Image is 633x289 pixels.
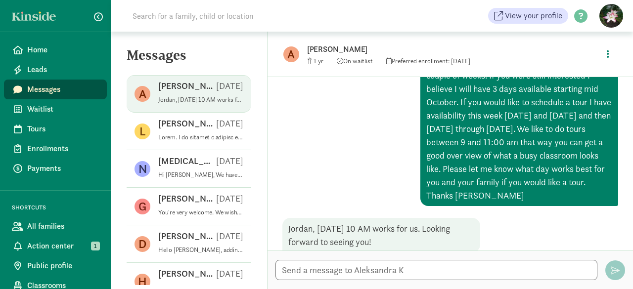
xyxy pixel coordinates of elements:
p: Lorem. I do sitamet c adipisc elit seddoe te incid utl etd magnaali. Enima mi ven, quisn exe ull ... [158,133,243,141]
p: Hi [PERSON_NAME], We have had some changes to our classrooms and have had some space open up in o... [158,171,243,179]
span: Preferred enrollment: [DATE] [386,57,470,65]
p: [MEDICAL_DATA][PERSON_NAME] [158,155,216,167]
p: Hello [PERSON_NAME], adding your self to the waitlist is the first step in the process to enrollm... [158,246,243,254]
span: View your profile [505,10,562,22]
span: Enrollments [27,143,99,155]
p: [PERSON_NAME] [158,230,216,242]
a: Leads [4,60,107,80]
span: Payments [27,163,99,174]
a: View your profile [488,8,568,24]
p: [DATE] [216,230,243,242]
figure: A [283,46,299,62]
p: [PERSON_NAME] [158,118,216,129]
span: Home [27,44,99,56]
p: [PERSON_NAME] P [158,268,216,280]
a: Public profile [4,256,107,276]
p: [DATE] [216,80,243,92]
a: Payments [4,159,107,178]
figure: D [135,236,150,252]
figure: A [135,86,150,102]
a: Messages [4,80,107,99]
a: Waitlist [4,99,107,119]
p: Jordan, [DATE] 10 AM works for us. Looking forward to seeing you! [158,96,243,104]
span: 1 [314,57,323,65]
p: You're very welcome. We wish you the best! If you would like us to remove you from our waitlist p... [158,208,243,216]
a: Tours [4,119,107,139]
span: Tours [27,123,99,135]
span: All families [27,220,99,232]
div: Hi [PERSON_NAME]! I am so sorry for the delay. I have been working in classrooms for the last cou... [420,38,618,206]
span: Waitlist [27,103,99,115]
a: Enrollments [4,139,107,159]
p: [DATE] [216,193,243,205]
p: [PERSON_NAME] [307,42,599,56]
span: Public profile [27,260,99,272]
span: Messages [27,83,99,95]
h5: Messages [111,47,267,71]
span: Action center [27,240,99,252]
a: Home [4,40,107,60]
a: Action center 1 [4,236,107,256]
p: [PERSON_NAME] [158,80,216,92]
p: [DATE] [216,118,243,129]
span: On waitlist [337,57,373,65]
a: All families [4,216,107,236]
input: Search for a family, child or location [127,6,404,26]
span: 1 [91,242,100,250]
figure: G [135,199,150,214]
figure: N [135,161,150,177]
div: Jordan, [DATE] 10 AM works for us. Looking forward to seeing you! [282,218,480,252]
span: Leads [27,64,99,76]
p: [PERSON_NAME] [158,193,216,205]
figure: L [135,124,150,139]
p: [DATE] [216,155,243,167]
p: [DATE] [216,268,243,280]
